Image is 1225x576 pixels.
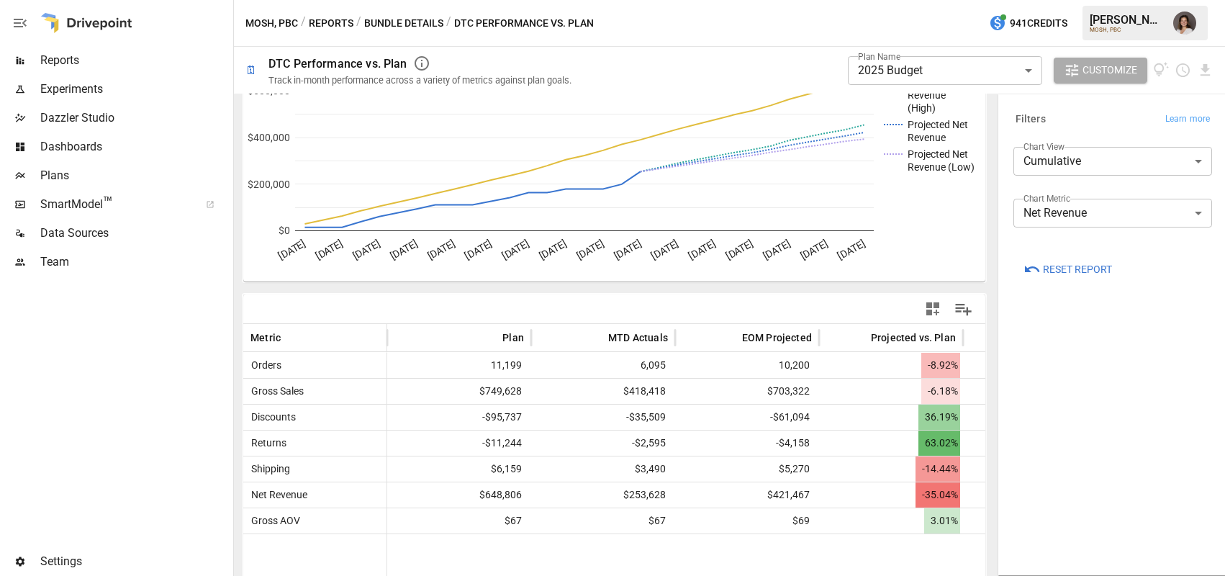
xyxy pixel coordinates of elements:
[1175,62,1191,78] button: Schedule report
[351,237,383,261] text: [DATE]
[388,237,420,261] text: [DATE]
[248,132,290,143] text: $400,000
[774,431,812,456] span: -$4,158
[768,405,812,430] span: -$61,094
[918,405,959,430] span: 36.19%
[621,379,668,404] span: $418,418
[245,14,298,32] button: MOSH, PBC
[446,14,451,32] div: /
[245,63,257,77] div: 🗓
[624,405,668,430] span: -$35,509
[489,456,524,482] span: $6,159
[916,456,959,482] span: -14.44%
[777,353,812,378] span: 10,200
[248,179,290,190] text: $200,000
[245,437,286,449] span: Returns
[1010,14,1067,32] span: 941 Credits
[908,148,968,160] text: Projected Net
[646,508,668,534] span: $67
[245,463,290,474] span: Shipping
[858,50,900,63] label: Plan Name
[245,385,304,397] span: Gross Sales
[1082,61,1137,79] span: Customize
[309,14,353,32] button: Reports
[268,75,571,86] div: Track in-month performance across a variety of metrics against plan goals.
[40,553,230,570] span: Settings
[356,14,361,32] div: /
[908,102,936,114] text: (High)
[40,109,230,127] span: Dazzler Studio
[480,405,524,430] span: -$95,737
[916,482,959,508] span: -35.04%
[621,482,668,508] span: $253,628
[1013,256,1122,282] button: Reset Report
[245,359,281,371] span: Orders
[1173,12,1196,35] img: Franziska Ibscher
[849,328,869,348] button: Sort
[245,411,296,423] span: Discounts
[1023,192,1070,204] label: Chart Metric
[477,379,524,404] span: $749,628
[983,10,1073,37] button: 941Credits
[908,89,946,101] text: Revenue
[687,237,718,261] text: [DATE]
[761,237,792,261] text: [DATE]
[587,328,607,348] button: Sort
[720,328,741,348] button: Sort
[777,456,812,482] span: $5,270
[40,52,230,69] span: Reports
[633,456,668,482] span: $3,490
[276,237,308,261] text: [DATE]
[1013,199,1212,228] div: Net Revenue
[608,330,668,345] span: MTD Actuals
[245,515,300,526] span: Gross AOV
[314,237,345,261] text: [DATE]
[489,353,524,378] span: 11,199
[1090,13,1165,27] div: [PERSON_NAME]
[243,22,985,282] svg: A chart.
[40,196,190,213] span: SmartModel
[40,253,230,271] span: Team
[836,237,867,261] text: [DATE]
[268,57,407,71] div: DTC Performance vs. Plan
[1197,62,1213,78] button: Download report
[790,508,812,534] span: $69
[500,237,532,261] text: [DATE]
[1023,140,1064,153] label: Chart View
[1013,147,1212,176] div: Cumulative
[477,482,524,508] span: $648,806
[248,85,290,96] text: $600,000
[480,431,524,456] span: -$11,244
[798,237,830,261] text: [DATE]
[765,482,812,508] span: $421,467
[282,328,302,348] button: Sort
[1016,112,1046,127] h6: Filters
[481,328,501,348] button: Sort
[574,237,606,261] text: [DATE]
[921,379,959,404] span: -6.18%
[742,330,812,345] span: EOM Projected
[765,379,812,404] span: $703,322
[871,330,956,345] span: Projected vs. Plan
[908,132,946,143] text: Revenue
[538,237,569,261] text: [DATE]
[1165,3,1205,43] button: Franziska Ibscher
[40,138,230,156] span: Dashboards
[1165,112,1210,127] span: Learn more
[1090,27,1165,33] div: MOSH, PBC
[502,508,524,534] span: $67
[724,237,756,261] text: [DATE]
[947,293,980,325] button: Manage Columns
[463,237,494,261] text: [DATE]
[924,508,959,534] span: 3.01%
[1054,58,1147,84] button: Customize
[649,237,681,261] text: [DATE]
[40,225,230,242] span: Data Sources
[425,237,457,261] text: [DATE]
[364,14,443,32] button: Bundle Details
[612,237,643,261] text: [DATE]
[40,81,230,98] span: Experiments
[848,56,1042,85] div: 2025 Budget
